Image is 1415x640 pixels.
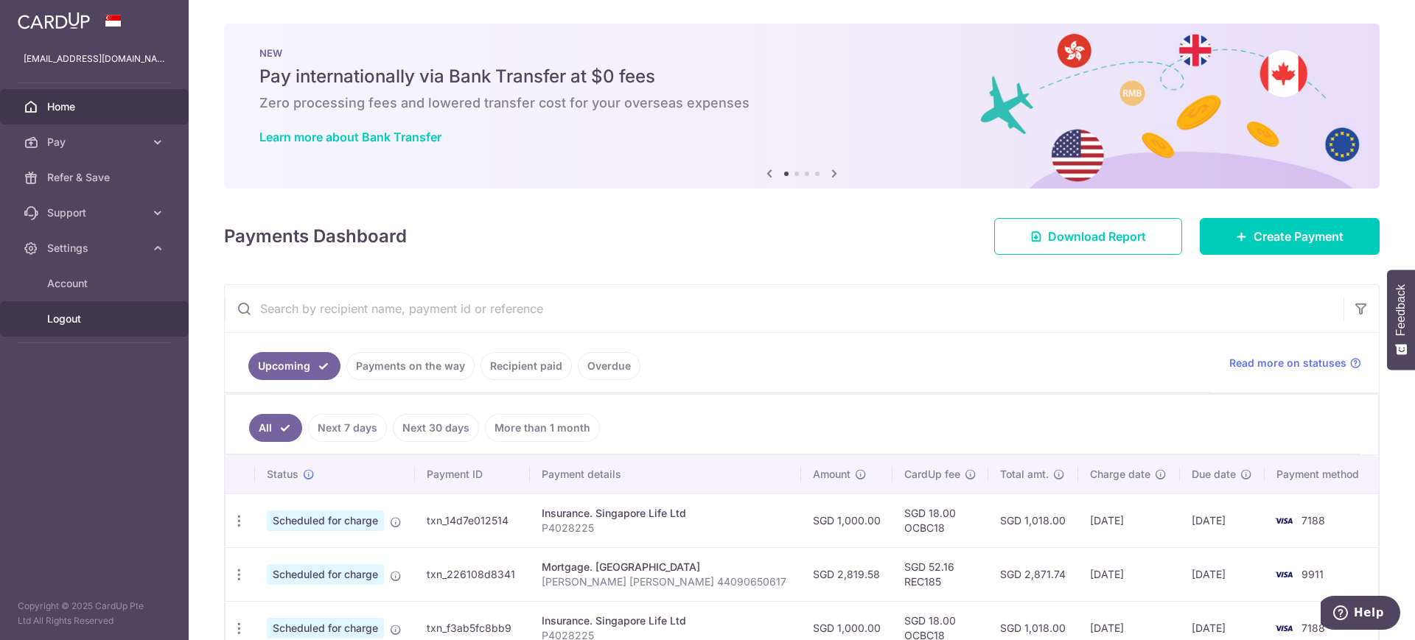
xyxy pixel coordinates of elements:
span: Due date [1192,467,1236,482]
td: [DATE] [1078,493,1180,547]
td: txn_14d7e012514 [415,493,530,547]
span: CardUp fee [904,467,960,482]
span: Download Report [1048,228,1146,245]
span: Total amt. [1000,467,1049,482]
td: SGD 52.16 REC185 [892,547,988,601]
button: Feedback - Show survey [1387,270,1415,370]
p: [PERSON_NAME] [PERSON_NAME] 44090650617 [542,574,789,589]
img: Bank Card [1269,619,1299,637]
h6: Zero processing fees and lowered transfer cost for your overseas expenses [259,94,1344,112]
p: [EMAIL_ADDRESS][DOMAIN_NAME] [24,52,165,66]
th: Payment method [1265,455,1378,493]
div: Insurance. Singapore Life Ltd [542,613,789,628]
span: 9911 [1302,568,1324,580]
a: Create Payment [1200,218,1380,255]
div: Insurance. Singapore Life Ltd [542,506,789,521]
a: Recipient paid [481,352,572,380]
td: SGD 2,871.74 [988,547,1078,601]
td: SGD 1,000.00 [801,493,892,547]
span: Scheduled for charge [267,510,384,531]
td: SGD 2,819.58 [801,547,892,601]
span: Refer & Save [47,170,144,185]
a: Download Report [994,218,1182,255]
div: Mortgage. [GEOGRAPHIC_DATA] [542,560,789,574]
img: Bank transfer banner [224,24,1380,189]
td: txn_226108d8341 [415,547,530,601]
span: Amount [813,467,850,482]
td: [DATE] [1078,547,1180,601]
input: Search by recipient name, payment id or reference [225,285,1344,332]
td: SGD 1,018.00 [988,493,1078,547]
span: Feedback [1394,284,1408,336]
p: NEW [259,47,1344,59]
a: More than 1 month [485,414,600,442]
span: Logout [47,312,144,326]
span: Home [47,99,144,114]
span: Scheduled for charge [267,618,384,639]
a: Upcoming [248,352,340,380]
a: Learn more about Bank Transfer [259,130,441,144]
td: [DATE] [1180,493,1265,547]
a: Overdue [578,352,640,380]
td: SGD 18.00 OCBC18 [892,493,988,547]
a: Read more on statuses [1229,356,1361,370]
img: CardUp [18,12,90,29]
th: Payment ID [415,455,530,493]
span: Scheduled for charge [267,564,384,585]
a: Next 7 days [308,414,387,442]
span: Account [47,276,144,291]
img: Bank Card [1269,512,1299,530]
span: 7188 [1302,514,1325,527]
th: Payment details [530,455,801,493]
a: All [249,414,302,442]
h4: Payments Dashboard [224,223,407,250]
img: Bank Card [1269,566,1299,583]
h5: Pay internationally via Bank Transfer at $0 fees [259,65,1344,88]
span: 7188 [1302,622,1325,634]
td: [DATE] [1180,547,1265,601]
span: Support [47,205,144,220]
span: Status [267,467,298,482]
a: Payments on the way [346,352,475,380]
span: Charge date [1090,467,1150,482]
span: Settings [47,241,144,256]
span: Read more on statuses [1229,356,1346,370]
p: P4028225 [542,521,789,535]
span: Create Payment [1254,228,1344,245]
span: Pay [47,135,144,150]
iframe: Opens a widget where you can find more information [1321,596,1400,633]
a: Next 30 days [393,414,479,442]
